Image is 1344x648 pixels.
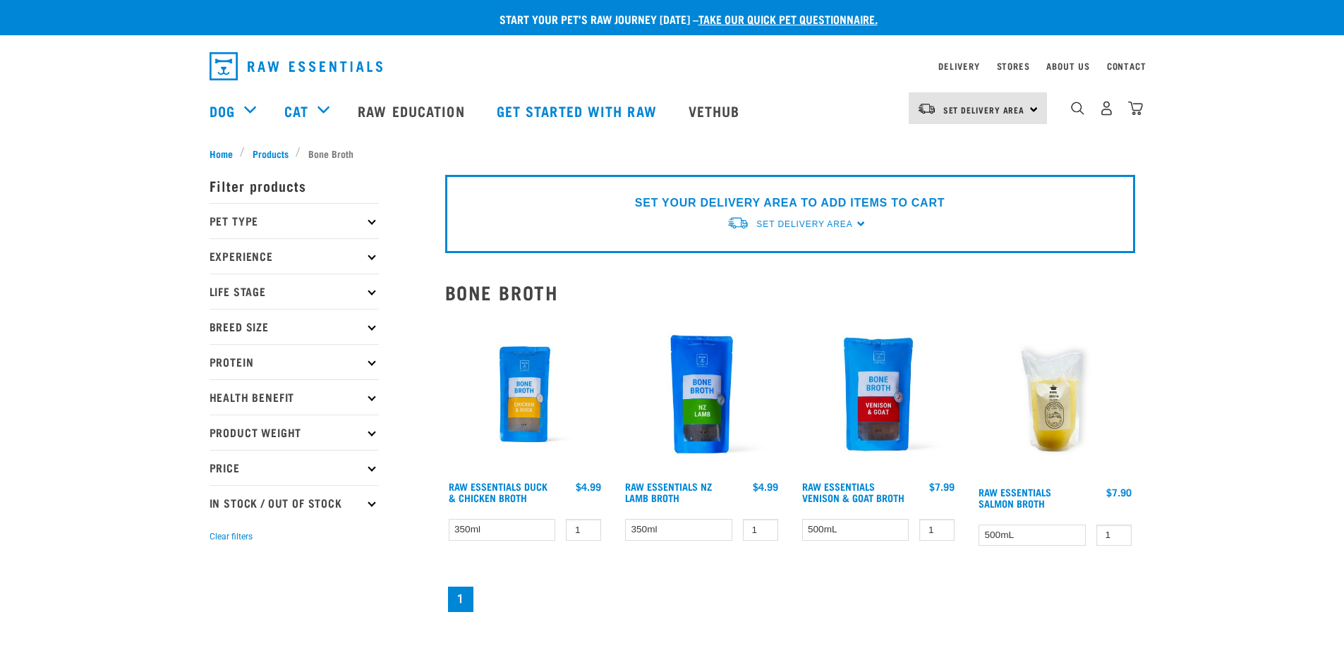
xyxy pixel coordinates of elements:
img: user.png [1099,101,1114,116]
a: About Us [1046,63,1089,68]
nav: pagination [445,584,1135,615]
img: Raw Essentials New Zealand Lamb Bone Broth For Cats & Dogs [622,314,782,475]
div: $7.90 [1106,487,1132,498]
a: Get started with Raw [483,82,674,139]
div: $4.99 [753,481,778,492]
img: home-icon-1@2x.png [1071,102,1084,115]
input: 1 [743,519,778,541]
input: 1 [919,519,955,541]
p: Filter products [210,168,379,203]
a: Raw Essentials Duck & Chicken Broth [449,484,547,500]
div: $7.99 [929,481,955,492]
a: Contact [1107,63,1146,68]
p: Life Stage [210,274,379,309]
a: Raw Essentials Venison & Goat Broth [802,484,904,500]
nav: breadcrumbs [210,146,1135,161]
a: Dog [210,100,235,121]
p: SET YOUR DELIVERY AREA TO ADD ITEMS TO CART [635,195,945,212]
img: Raw Essentials Venison Goat Novel Protein Hypoallergenic Bone Broth Cats & Dogs [799,314,959,475]
a: Cat [284,100,308,121]
div: $4.99 [576,481,601,492]
button: Clear filters [210,530,253,543]
img: van-moving.png [727,216,749,231]
img: home-icon@2x.png [1128,101,1143,116]
p: Protein [210,344,379,379]
span: Home [210,146,233,161]
a: take our quick pet questionnaire. [698,16,878,22]
input: 1 [1096,525,1132,546]
a: Vethub [674,82,758,139]
p: Pet Type [210,203,379,238]
span: Set Delivery Area [943,107,1025,112]
img: RE Product Shoot 2023 Nov8793 1 [445,314,605,475]
nav: dropdown navigation [198,47,1146,86]
span: Products [253,146,289,161]
p: Health Benefit [210,379,379,415]
input: 1 [566,519,601,541]
p: Breed Size [210,309,379,344]
p: Experience [210,238,379,274]
a: Raw Essentials NZ Lamb Broth [625,484,712,500]
a: Home [210,146,241,161]
a: Page 1 [448,587,473,612]
img: Salmon Broth [975,314,1135,479]
h2: Bone Broth [445,281,1135,303]
a: Products [245,146,296,161]
p: Price [210,450,379,485]
img: Raw Essentials Logo [210,52,382,80]
p: Product Weight [210,415,379,450]
img: van-moving.png [917,102,936,115]
a: Raw Essentials Salmon Broth [979,489,1051,506]
a: Delivery [938,63,979,68]
p: In Stock / Out Of Stock [210,485,379,520]
span: Set Delivery Area [756,219,852,229]
a: Stores [997,63,1030,68]
a: Raw Education [344,82,482,139]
